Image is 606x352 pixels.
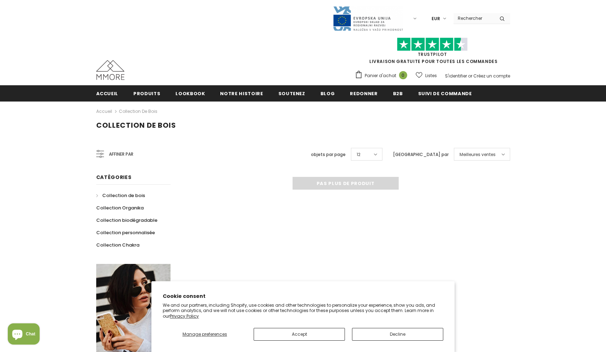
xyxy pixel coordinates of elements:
[96,107,112,116] a: Accueil
[175,85,205,101] a: Lookbook
[365,72,396,79] span: Panier d'achat
[96,202,144,214] a: Collection Organika
[355,41,510,64] span: LIVRAISON GRATUITE POUR TOUTES LES COMMANDES
[96,204,144,211] span: Collection Organika
[321,90,335,97] span: Blog
[254,328,345,341] button: Accept
[96,174,132,181] span: Catégories
[418,90,472,97] span: Suivi de commande
[133,85,160,101] a: Produits
[96,242,139,248] span: Collection Chakra
[133,90,160,97] span: Produits
[355,70,411,81] a: Panier d'achat 0
[220,90,263,97] span: Notre histoire
[163,302,443,319] p: We and our partners, including Shopify, use cookies and other technologies to personalize your ex...
[350,90,377,97] span: Redonner
[96,85,119,101] a: Accueil
[473,73,510,79] a: Créez un compte
[454,13,494,23] input: Search Site
[333,15,403,21] a: Javni Razpis
[311,151,346,158] label: objets par page
[333,6,403,31] img: Javni Razpis
[278,85,305,101] a: soutenez
[119,108,157,114] a: Collection de bois
[399,71,407,79] span: 0
[109,150,133,158] span: Affiner par
[432,15,440,22] span: EUR
[96,239,139,251] a: Collection Chakra
[425,72,437,79] span: Listes
[393,85,403,101] a: B2B
[96,120,176,130] span: Collection de bois
[278,90,305,97] span: soutenez
[6,323,42,346] inbox-online-store-chat: Shopify online store chat
[220,85,263,101] a: Notre histoire
[397,37,468,51] img: Faites confiance aux étoiles pilotes
[96,217,157,224] span: Collection biodégradable
[96,229,155,236] span: Collection personnalisée
[460,151,496,158] span: Meilleures ventes
[393,151,449,158] label: [GEOGRAPHIC_DATA] par
[175,90,205,97] span: Lookbook
[96,189,145,202] a: Collection de bois
[418,51,447,57] a: TrustPilot
[163,328,247,341] button: Manage preferences
[163,293,443,300] h2: Cookie consent
[321,85,335,101] a: Blog
[393,90,403,97] span: B2B
[416,69,437,82] a: Listes
[350,85,377,101] a: Redonner
[170,313,199,319] a: Privacy Policy
[418,85,472,101] a: Suivi de commande
[445,73,467,79] a: S'identifier
[352,328,443,341] button: Decline
[96,214,157,226] a: Collection biodégradable
[96,60,125,80] img: Cas MMORE
[183,331,227,337] span: Manage preferences
[468,73,472,79] span: or
[96,226,155,239] a: Collection personnalisée
[96,90,119,97] span: Accueil
[357,151,360,158] span: 12
[102,192,145,199] span: Collection de bois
